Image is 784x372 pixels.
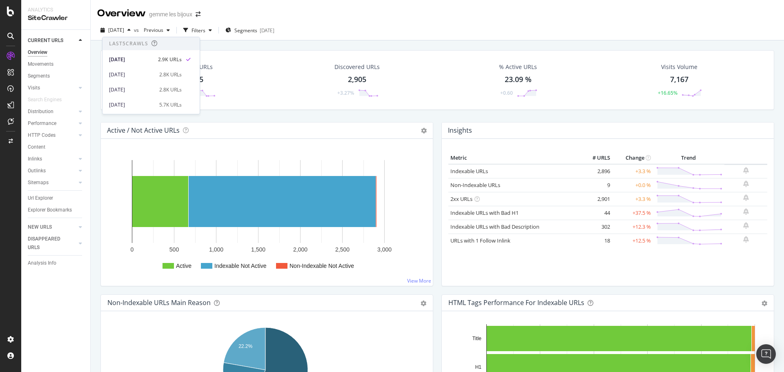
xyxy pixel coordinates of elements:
[743,167,749,174] div: bell-plus
[450,167,488,175] a: Indexable URLs
[107,152,423,279] svg: A chart.
[762,301,767,306] div: gear
[743,236,749,243] div: bell-plus
[107,298,211,307] div: Non-Indexable URLs Main Reason
[28,167,76,175] a: Outlinks
[131,246,134,253] text: 0
[579,152,612,164] th: # URLS
[448,125,472,136] h4: Insights
[28,194,53,203] div: Url Explorer
[108,27,124,33] span: 2025 Sep. 14th
[209,246,223,253] text: 1,000
[28,206,72,214] div: Explorer Bookmarks
[28,155,76,163] a: Inlinks
[293,246,307,253] text: 2,000
[579,234,612,247] td: 18
[28,60,85,69] a: Movements
[28,194,85,203] a: Url Explorer
[337,89,354,96] div: +3.27%
[28,48,85,57] a: Overview
[407,277,431,284] a: View More
[260,27,274,34] div: [DATE]
[97,7,146,20] div: Overview
[159,101,182,109] div: 5.7K URLs
[28,96,70,104] a: Search Engines
[28,84,40,92] div: Visits
[234,27,257,34] span: Segments
[180,24,215,37] button: Filters
[28,223,52,232] div: NEW URLS
[450,181,500,189] a: Non-Indexable URLs
[28,107,53,116] div: Distribution
[28,235,76,252] a: DISAPPEARED URLS
[28,167,46,175] div: Outlinks
[450,209,519,216] a: Indexable URLs with Bad H1
[28,235,69,252] div: DISAPPEARED URLS
[28,131,56,140] div: HTTP Codes
[661,63,697,71] div: Visits Volume
[579,164,612,178] td: 2,896
[28,178,49,187] div: Sitemaps
[448,298,584,307] div: HTML Tags Performance for Indexable URLs
[28,206,85,214] a: Explorer Bookmarks
[450,237,510,244] a: URLs with 1 Follow Inlink
[28,107,76,116] a: Distribution
[579,206,612,220] td: 44
[658,89,677,96] div: +16.65%
[653,152,724,164] th: Trend
[159,86,182,94] div: 2.8K URLs
[579,220,612,234] td: 302
[612,152,653,164] th: Change
[348,74,366,85] div: 2,905
[214,263,267,269] text: Indexable Not Active
[28,131,76,140] a: HTTP Codes
[612,192,653,206] td: +3.3 %
[28,84,76,92] a: Visits
[28,96,62,104] div: Search Engines
[222,24,278,37] button: Segments[DATE]
[109,101,154,109] div: [DATE]
[28,155,42,163] div: Inlinks
[500,89,513,96] div: +0.60
[28,119,56,128] div: Performance
[756,344,776,364] div: Open Intercom Messenger
[421,128,427,134] i: Options
[140,24,173,37] button: Previous
[290,263,354,269] text: Non-Indexable Not Active
[448,152,579,164] th: Metric
[335,246,350,253] text: 2,500
[450,223,539,230] a: Indexable URLs with Bad Description
[28,72,50,80] div: Segments
[159,71,182,78] div: 2.8K URLs
[28,119,76,128] a: Performance
[28,7,84,13] div: Analytics
[28,60,53,69] div: Movements
[196,11,200,17] div: arrow-right-arrow-left
[743,208,749,215] div: bell-plus
[109,40,148,47] div: Last 5 Crawls
[28,13,84,23] div: SiteCrawler
[109,71,154,78] div: [DATE]
[28,143,45,151] div: Content
[612,234,653,247] td: +12.5 %
[192,27,205,34] div: Filters
[421,301,426,306] div: gear
[109,86,154,94] div: [DATE]
[176,263,192,269] text: Active
[670,74,688,85] div: 7,167
[612,178,653,192] td: +0.0 %
[28,178,76,187] a: Sitemaps
[140,27,163,33] span: Previous
[377,246,392,253] text: 3,000
[28,259,56,267] div: Analysis Info
[743,180,749,187] div: bell-plus
[97,24,134,37] button: [DATE]
[743,194,749,201] div: bell-plus
[28,72,85,80] a: Segments
[158,56,182,63] div: 2.9K URLs
[579,192,612,206] td: 2,901
[450,195,472,203] a: 2xx URLs
[499,63,537,71] div: % Active URLs
[334,63,380,71] div: Discovered URLs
